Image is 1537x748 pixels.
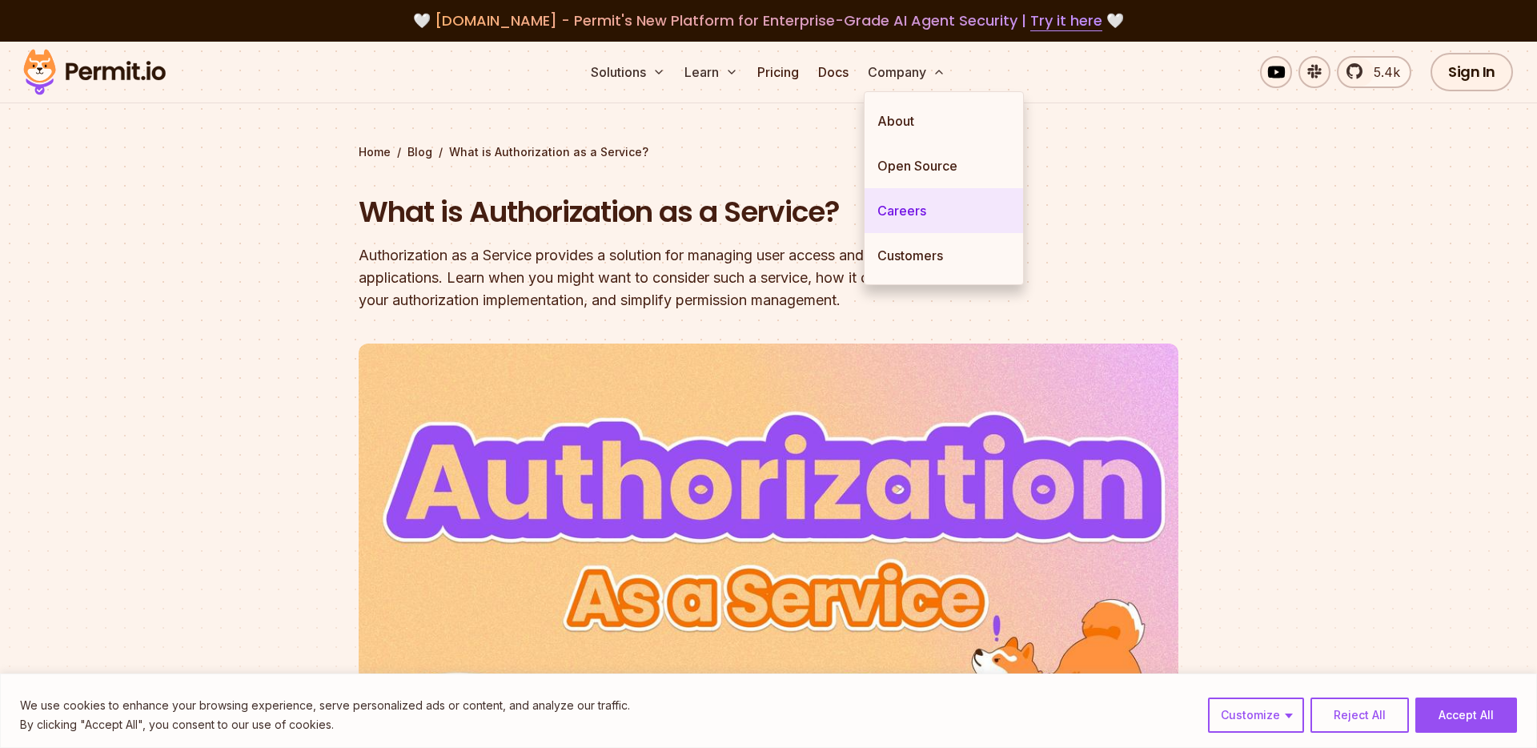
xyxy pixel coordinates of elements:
[751,56,805,88] a: Pricing
[865,143,1023,188] a: Open Source
[359,244,973,312] div: Authorization as a Service provides a solution for managing user access and permissions in applic...
[359,144,1178,160] div: / /
[1364,62,1400,82] span: 5.4k
[584,56,672,88] button: Solutions
[16,45,173,99] img: Permit logo
[865,233,1023,278] a: Customers
[812,56,855,88] a: Docs
[678,56,744,88] button: Learn
[435,10,1102,30] span: [DOMAIN_NAME] - Permit's New Platform for Enterprise-Grade AI Agent Security |
[20,696,630,715] p: We use cookies to enhance your browsing experience, serve personalized ads or content, and analyz...
[1208,698,1304,733] button: Customize
[38,10,1499,32] div: 🤍 🤍
[861,56,952,88] button: Company
[865,99,1023,143] a: About
[865,188,1023,233] a: Careers
[1030,10,1102,31] a: Try it here
[359,144,391,160] a: Home
[1310,698,1409,733] button: Reject All
[1415,698,1517,733] button: Accept All
[1431,53,1513,91] a: Sign In
[359,192,973,232] h1: What is Authorization as a Service?
[20,715,630,734] p: By clicking "Accept All", you consent to our use of cookies.
[1337,56,1411,88] a: 5.4k
[407,144,432,160] a: Blog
